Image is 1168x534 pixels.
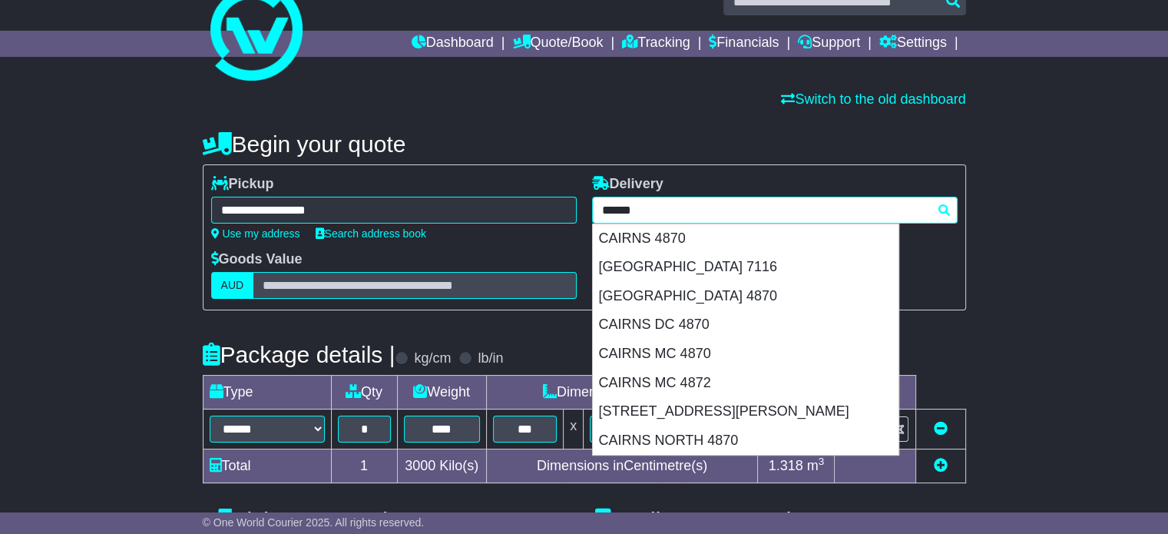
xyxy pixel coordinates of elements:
[934,458,948,473] a: Add new item
[203,449,331,483] td: Total
[486,449,758,483] td: Dimensions in Centimetre(s)
[203,342,395,367] h4: Package details |
[781,91,965,107] a: Switch to the old dashboard
[934,421,948,436] a: Remove this item
[412,31,494,57] a: Dashboard
[593,426,898,456] div: CAIRNS NORTH 4870
[709,31,779,57] a: Financials
[203,376,331,410] td: Type
[203,508,577,533] h4: Pickup Instructions
[397,376,486,410] td: Weight
[807,458,825,473] span: m
[592,176,663,193] label: Delivery
[593,310,898,340] div: CAIRNS DC 4870
[819,456,825,467] sup: 3
[592,508,966,533] h4: Delivery Instructions
[593,369,898,398] div: CAIRNS MC 4872
[405,458,435,473] span: 3000
[593,397,898,426] div: [STREET_ADDRESS][PERSON_NAME]
[478,350,503,367] label: lb/in
[593,282,898,311] div: [GEOGRAPHIC_DATA] 4870
[203,516,425,529] span: © One World Courier 2025. All rights reserved.
[593,224,898,254] div: CAIRNS 4870
[414,350,451,367] label: kg/cm
[512,31,603,57] a: Quote/Book
[593,253,898,282] div: [GEOGRAPHIC_DATA] 7116
[622,31,690,57] a: Tracking
[564,410,584,449] td: x
[316,227,426,240] a: Search address book
[331,376,397,410] td: Qty
[798,31,860,57] a: Support
[397,449,486,483] td: Kilo(s)
[211,251,303,268] label: Goods Value
[331,449,397,483] td: 1
[769,458,803,473] span: 1.318
[486,376,758,410] td: Dimensions (L x W x H)
[203,131,966,157] h4: Begin your quote
[211,227,300,240] a: Use my address
[211,272,254,299] label: AUD
[879,31,947,57] a: Settings
[211,176,274,193] label: Pickup
[593,340,898,369] div: CAIRNS MC 4870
